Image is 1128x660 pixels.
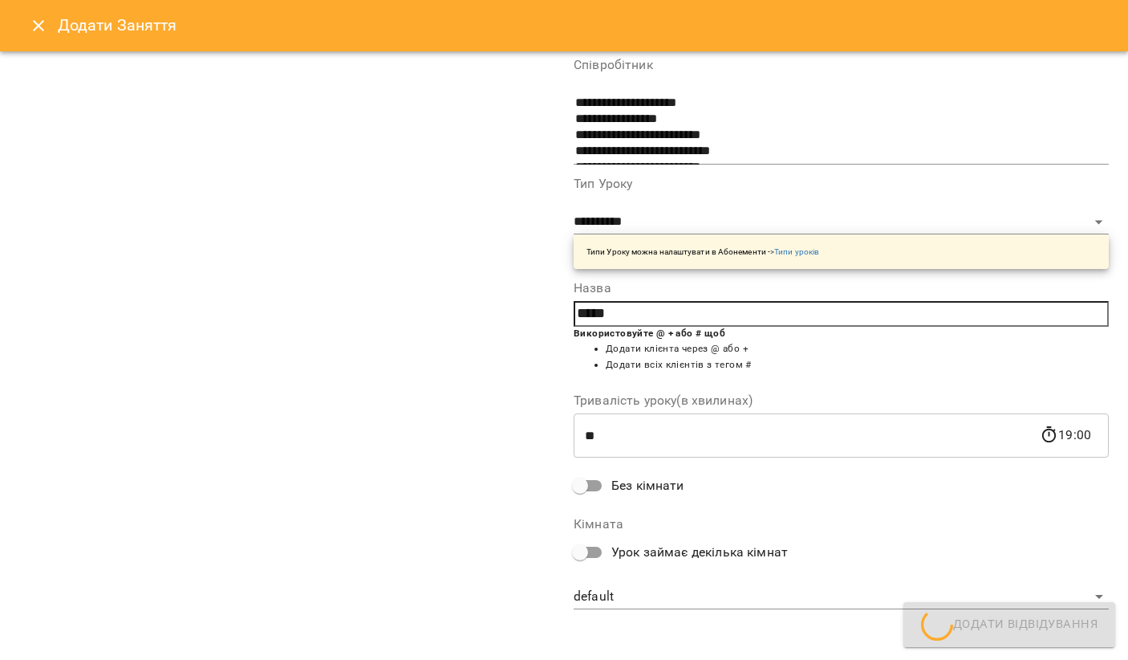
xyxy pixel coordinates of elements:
p: Типи Уроку можна налаштувати в Абонементи -> [586,246,819,258]
a: Типи уроків [774,247,819,256]
label: Назва [574,282,1109,295]
button: Close [19,6,58,45]
span: Без кімнати [611,476,684,495]
b: Використовуйте @ + або # щоб [574,328,725,339]
h6: Додати Заняття [58,13,1109,38]
li: Додати клієнта через @ або + [606,341,1109,357]
li: Додати всіх клієнтів з тегом # [606,357,1109,373]
label: Тривалість уроку(в хвилинах) [574,394,1109,407]
label: Тип Уроку [574,177,1109,190]
span: Урок займає декілька кімнат [611,543,788,562]
label: Співробітник [574,59,1109,71]
div: default [574,585,1109,610]
label: Кімната [574,518,1109,531]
